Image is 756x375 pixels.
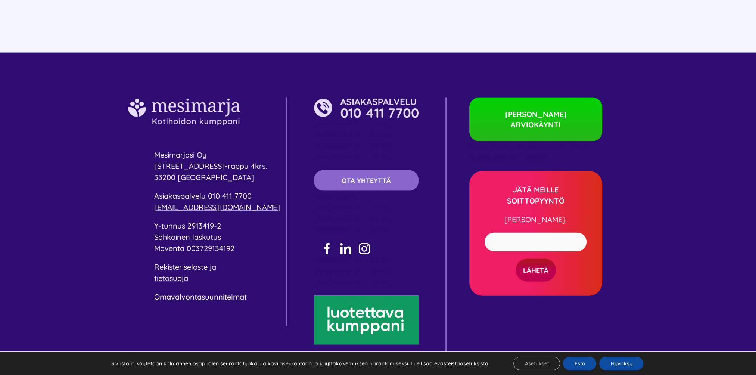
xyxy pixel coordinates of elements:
span: Oulu, Raahe, [GEOGRAPHIC_DATA], [GEOGRAPHIC_DATA] [469,142,594,162]
a: [EMAIL_ADDRESS][DOMAIN_NAME] [154,202,280,212]
strong: JÄTÄ MEILLE SOITTOPYYNTÖ [507,185,564,205]
span: [GEOGRAPHIC_DATA], [GEOGRAPHIC_DATA], [GEOGRAPHIC_DATA], [GEOGRAPHIC_DATA] [314,119,392,162]
input: LÄHETÄ [516,259,556,282]
span: Mesimarjasi Oy [154,150,207,159]
span: Maventa 003729134192 [154,244,234,253]
button: asetuksista [460,360,488,367]
span: [PERSON_NAME]: [504,215,567,224]
a: instagram [359,243,370,254]
a: [PERSON_NAME] ARVIOKÄYNTI [469,98,602,141]
a: Rekisteriseloste ja tietosuoja [154,262,216,283]
span: [GEOGRAPHIC_DATA], [GEOGRAPHIC_DATA], [GEOGRAPHIC_DATA] [314,255,392,287]
button: Hyväksy [599,357,643,370]
span: Keski-Suomi, [GEOGRAPHIC_DATA], [GEOGRAPHIC_DATA], [GEOGRAPHIC_DATA] [314,192,392,235]
a: OTA YHTEYTTÄ [314,170,419,191]
span: OTA YHTEYTTÄ [342,177,391,185]
a: 001Asset 6@2x [314,97,419,107]
span: [STREET_ADDRESS]-rappu 4krs. [154,161,267,171]
p: Sivustolla käytetään kolmannen osapuolen seurantatyökaluja kävijäseurantaan ja käyttäkokemuksen p... [111,360,489,367]
a: Asiakaspalvelu 010 411 7700 [154,191,252,201]
a: 001Asset 5@2x [128,97,240,107]
button: Estä [563,357,596,370]
span: Sähköinen laskutus [154,232,221,242]
span: Y-tunnus 2913419-2 [154,221,221,230]
span: 33200 [GEOGRAPHIC_DATA] [154,173,254,182]
a: linkedin [340,243,351,254]
a: Omavalvontasuunnitelmat [154,292,247,301]
a: facebook [321,243,333,254]
form: Yhteydenottolomake [479,233,592,282]
button: Asetukset [513,357,560,370]
span: [PERSON_NAME] ARVIOKÄYNTI [488,109,584,130]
